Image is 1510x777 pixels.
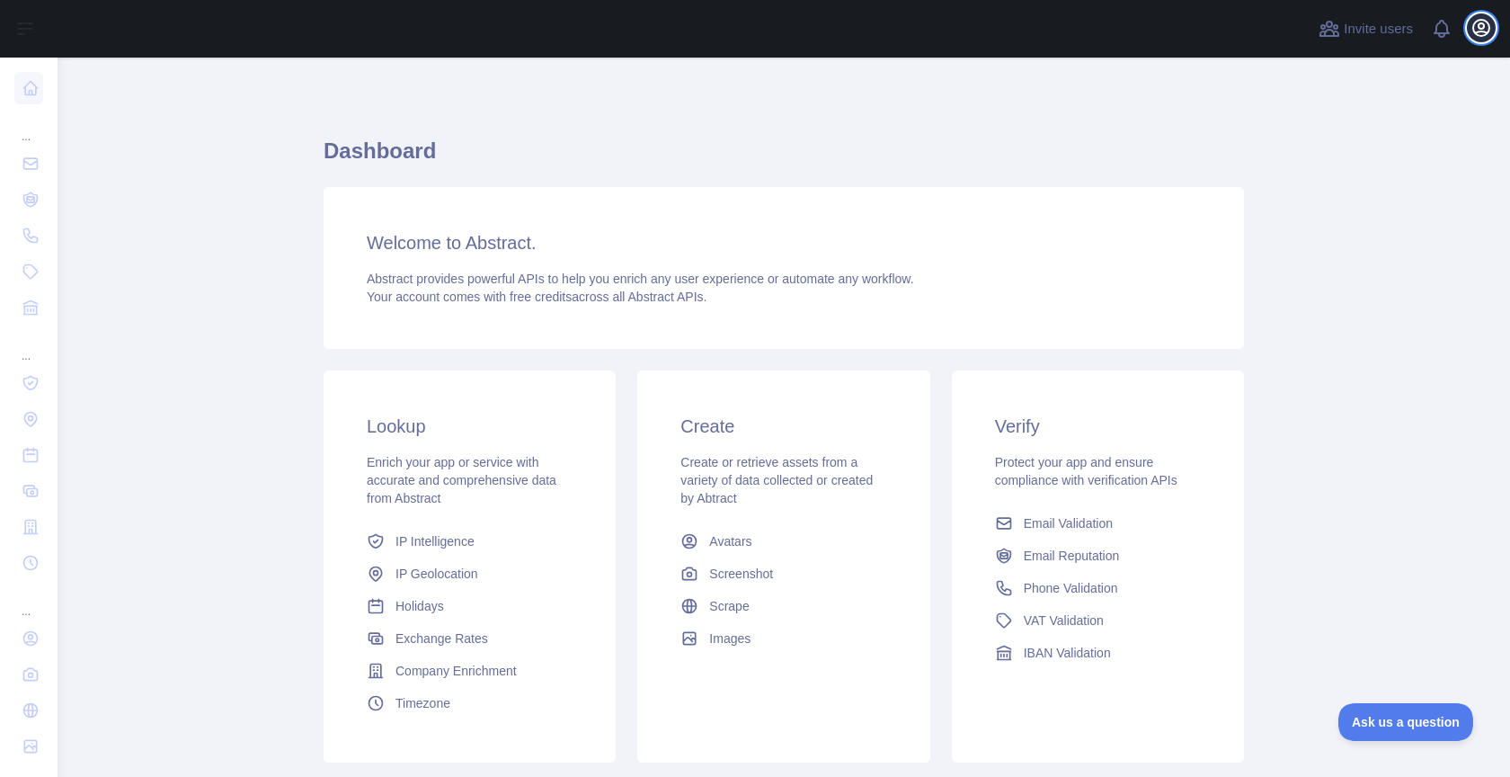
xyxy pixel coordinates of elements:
a: Holidays [360,590,580,622]
span: Email Reputation [1024,547,1120,565]
h3: Verify [995,414,1201,439]
span: Protect your app and ensure compliance with verification APIs [995,455,1177,487]
div: ... [14,583,43,619]
div: ... [14,108,43,144]
a: Email Reputation [988,540,1208,572]
span: IBAN Validation [1024,644,1111,662]
a: IP Geolocation [360,558,580,590]
h1: Dashboard [324,137,1244,180]
div: ... [14,327,43,363]
h3: Welcome to Abstract. [367,230,1201,255]
a: Avatars [673,525,893,558]
span: IP Intelligence [395,532,475,550]
span: Avatars [709,532,751,550]
a: IBAN Validation [988,637,1208,669]
span: Abstract provides powerful APIs to help you enrich any user experience or automate any workflow. [367,272,914,286]
a: Company Enrichment [360,655,580,687]
span: Screenshot [709,565,773,583]
h3: Lookup [367,414,573,439]
span: Enrich your app or service with accurate and comprehensive data from Abstract [367,455,556,505]
button: Invite users [1315,14,1417,43]
span: Scrape [709,597,749,615]
span: Holidays [395,597,444,615]
span: Invite users [1344,19,1413,40]
span: Images [709,630,751,647]
span: Company Enrichment [395,662,517,680]
span: Exchange Rates [395,630,488,647]
span: Timezone [395,694,450,712]
a: Images [673,622,893,655]
a: VAT Validation [988,604,1208,637]
iframe: Toggle Customer Support [1338,703,1474,741]
a: Email Validation [988,507,1208,540]
a: Timezone [360,687,580,719]
span: Your account comes with across all Abstract APIs. [367,290,706,304]
span: free credits [510,290,572,304]
span: VAT Validation [1024,612,1104,630]
span: Phone Validation [1024,579,1118,597]
a: Scrape [673,590,893,622]
a: IP Intelligence [360,525,580,558]
span: IP Geolocation [395,565,478,583]
span: Create or retrieve assets from a variety of data collected or created by Abtract [680,455,873,505]
a: Exchange Rates [360,622,580,655]
span: Email Validation [1024,514,1113,532]
a: Phone Validation [988,572,1208,604]
h3: Create [680,414,886,439]
a: Screenshot [673,558,893,590]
